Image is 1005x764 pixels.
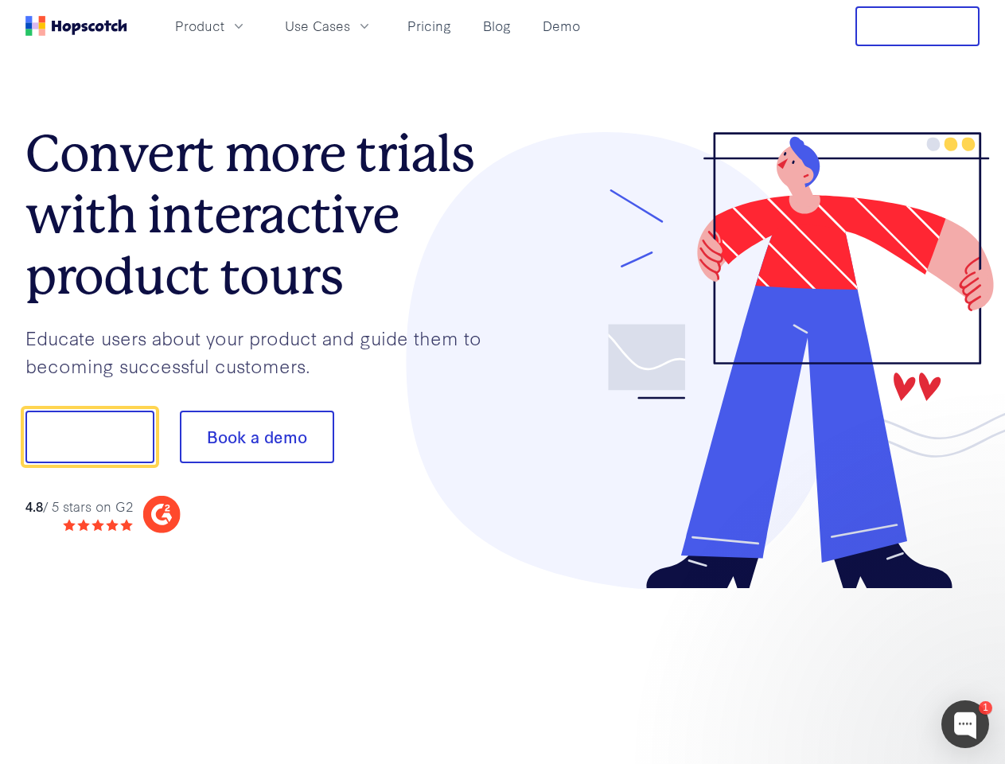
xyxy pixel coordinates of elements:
a: Pricing [401,13,458,39]
strong: 4.8 [25,497,43,515]
span: Use Cases [285,16,350,36]
div: / 5 stars on G2 [25,497,133,516]
h1: Convert more trials with interactive product tours [25,123,503,306]
a: Blog [477,13,517,39]
a: Home [25,16,127,36]
div: 1 [979,701,992,715]
button: Book a demo [180,411,334,463]
span: Product [175,16,224,36]
button: Show me! [25,411,154,463]
button: Use Cases [275,13,382,39]
a: Demo [536,13,586,39]
p: Educate users about your product and guide them to becoming successful customers. [25,324,503,379]
button: Free Trial [855,6,980,46]
button: Product [166,13,256,39]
